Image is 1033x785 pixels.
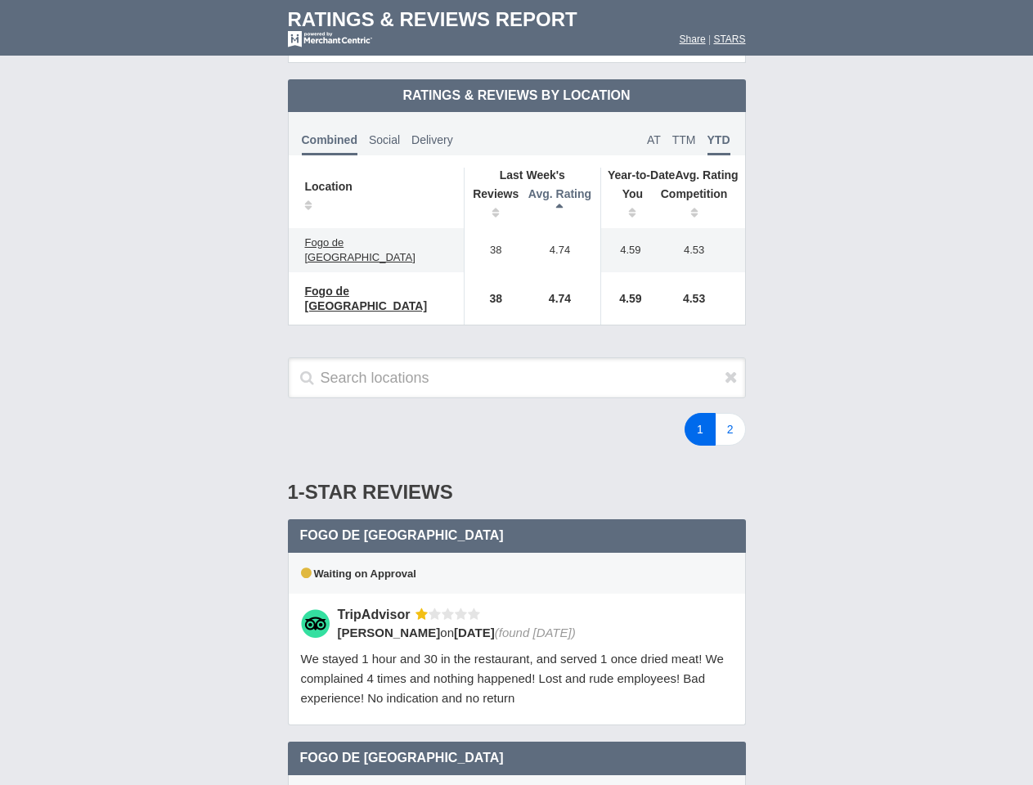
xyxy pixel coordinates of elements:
[495,626,576,639] span: (found [DATE])
[519,182,601,228] th: Avg. Rating: activate to sort column descending
[464,168,600,182] th: Last Week's
[369,133,400,146] span: Social
[288,465,746,519] div: 1-Star Reviews
[601,272,652,325] td: 4.59
[288,31,372,47] img: mc-powered-by-logo-white-103.png
[301,567,416,580] span: Waiting on Approval
[300,528,504,542] span: Fogo de [GEOGRAPHIC_DATA]
[519,228,601,272] td: 4.74
[608,168,675,182] span: Year-to-Date
[305,285,428,312] span: Fogo de [GEOGRAPHIC_DATA]
[652,182,745,228] th: Competition : activate to sort column ascending
[411,133,453,146] span: Delivery
[289,168,465,228] th: Location: activate to sort column ascending
[301,652,724,705] span: We stayed 1 hour and 30 in the restaurant, and served 1 once dried meat! We complained 4 times an...
[300,751,504,765] span: Fogo de [GEOGRAPHIC_DATA]
[708,34,711,45] span: |
[297,281,456,316] a: Fogo de [GEOGRAPHIC_DATA]
[601,182,652,228] th: You: activate to sort column ascending
[652,272,745,325] td: 4.53
[305,236,415,263] span: Fogo de [GEOGRAPHIC_DATA]
[707,133,730,155] span: YTD
[652,228,745,272] td: 4.53
[672,133,696,146] span: TTM
[464,272,519,325] td: 38
[338,606,416,623] div: TripAdvisor
[297,233,456,267] a: Fogo de [GEOGRAPHIC_DATA]
[680,34,706,45] a: Share
[301,609,330,638] img: TripAdvisor
[647,133,661,146] span: AT
[338,624,722,641] div: on
[519,272,601,325] td: 4.74
[713,34,745,45] a: STARS
[685,413,716,446] a: 1
[288,79,746,112] td: Ratings & Reviews by Location
[601,228,652,272] td: 4.59
[454,626,495,639] span: [DATE]
[715,413,746,446] a: 2
[338,626,441,639] span: [PERSON_NAME]
[601,168,745,182] th: Avg. Rating
[464,228,519,272] td: 38
[464,182,519,228] th: Reviews: activate to sort column ascending
[302,133,357,155] span: Combined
